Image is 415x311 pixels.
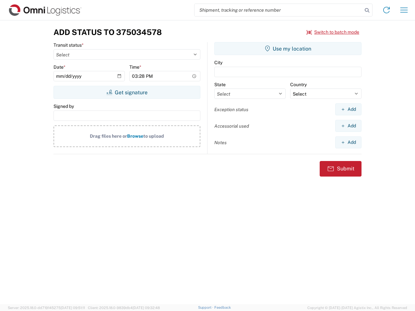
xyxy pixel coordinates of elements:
[90,133,127,139] span: Drag files here or
[306,27,359,38] button: Switch to batch mode
[320,161,362,177] button: Submit
[127,133,143,139] span: Browse
[133,306,160,310] span: [DATE] 09:32:48
[53,103,74,109] label: Signed by
[214,82,226,87] label: State
[195,4,362,16] input: Shipment, tracking or reference number
[214,42,362,55] button: Use my location
[143,133,164,139] span: to upload
[214,60,222,65] label: City
[88,306,160,310] span: Client: 2025.18.0-9839db4
[61,306,85,310] span: [DATE] 09:51:11
[214,107,248,112] label: Exception status
[53,64,65,70] label: Date
[335,136,362,148] button: Add
[198,305,214,309] a: Support
[307,305,407,311] span: Copyright © [DATE]-[DATE] Agistix Inc., All Rights Reserved
[214,140,227,145] label: Notes
[335,120,362,132] button: Add
[214,123,249,129] label: Accessorial used
[335,103,362,115] button: Add
[53,42,84,48] label: Transit status
[53,28,162,37] h3: Add Status to 375034578
[214,305,231,309] a: Feedback
[53,86,200,99] button: Get signature
[129,64,141,70] label: Time
[8,306,85,310] span: Server: 2025.18.0-dd719145275
[290,82,307,87] label: Country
